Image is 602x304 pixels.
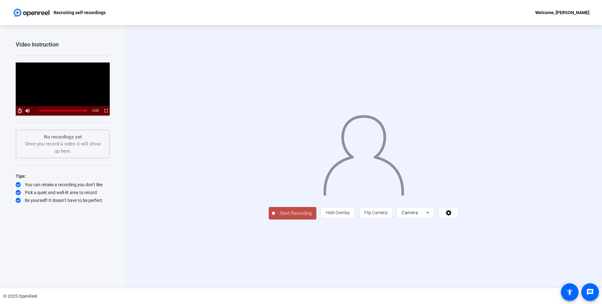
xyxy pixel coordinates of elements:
[16,106,24,116] button: Replay
[359,207,393,218] button: Flip Camera
[3,293,37,300] div: © 2025 OpenReel
[323,110,405,196] img: overlay
[321,207,355,218] button: Hide Overlay
[92,109,92,112] span: -
[54,9,106,16] p: Recruiting self-recordings
[23,133,103,155] div: Once you record a video it will show up here.
[566,288,573,296] mat-icon: accessibility
[16,62,110,116] div: Video Player
[364,210,388,215] span: Flip Camera
[93,109,99,112] span: 0:00
[586,288,594,296] mat-icon: message
[102,106,110,116] button: Fullscreen
[23,133,103,141] p: No recordings yet
[39,110,85,111] div: Progress Bar
[16,172,110,180] div: Tips:
[24,106,31,116] button: Mute
[402,210,418,215] span: Camera
[13,6,50,19] img: OpenReel logo
[269,207,316,220] button: Start Recording
[16,41,110,48] div: Video Instruction
[16,197,110,204] div: Be yourself! It doesn’t have to be perfect
[326,210,350,215] span: Hide Overlay
[16,182,110,188] div: You can retake a recording you don’t like
[275,210,316,217] span: Start Recording
[535,9,589,16] div: Welcome, [PERSON_NAME]
[16,189,110,196] div: Pick a quiet and well-lit area to record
